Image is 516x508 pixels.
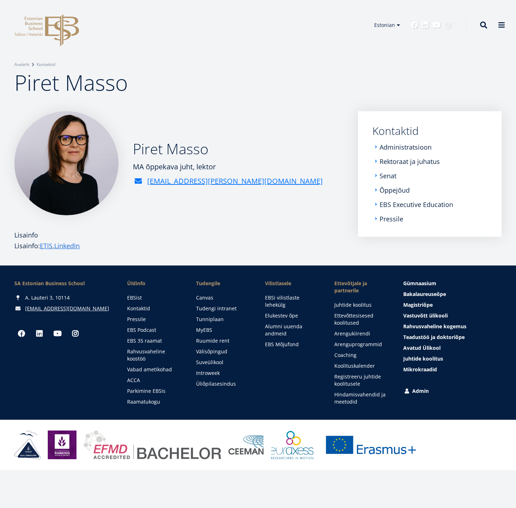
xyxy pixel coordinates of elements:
div: A. Lauteri 3, 10114 [14,294,113,301]
a: Linkedin [32,326,47,341]
img: EURAXESS [271,431,313,459]
a: Arenguprogrammid [334,341,389,348]
a: Alumni uuenda andmeid [265,323,320,337]
div: SA Estonian Business School [14,280,113,287]
div: MA õppekava juht, lektor [133,161,323,172]
a: Rahvusvaheline kogemus [403,323,502,330]
a: Gümnaasium [403,280,502,287]
a: Teadustöö ja doktoriõpe [403,334,502,341]
span: Vastuvõtt ülikooli [403,312,448,319]
span: Üldinfo [127,280,182,287]
a: Koolituskalender [334,362,389,370]
a: Avatud Ülikool [403,344,502,352]
img: Ceeman [228,435,264,455]
img: Eduniversal [48,431,76,459]
span: Rahvusvaheline kogemus [403,323,466,330]
a: Üliõpilasesindus [196,380,251,387]
a: Mikrokraadid [403,366,502,373]
a: Suveülikool [196,359,251,366]
a: Rahvusvaheline koostöö [127,348,182,362]
a: Magistriõpe [403,301,502,309]
p: Lisainfo: , [14,240,344,251]
a: Vastuvõtt ülikooli [403,312,502,319]
a: Elukestev õpe [265,312,320,319]
a: Ettevõttesisesed koolitused [334,312,389,326]
a: Youtube [50,326,65,341]
a: Juhtide koolitus [334,301,389,309]
a: [EMAIL_ADDRESS][DOMAIN_NAME] [25,305,109,312]
a: Pressile [127,316,182,323]
a: Registreeru juhtide koolitusele [334,373,389,387]
a: Facebook [14,326,29,341]
a: Tudengile [196,280,251,287]
img: HAKA [14,431,41,459]
a: MyEBS [196,326,251,334]
a: LinkedIn [54,240,80,251]
a: Avaleht [14,61,29,68]
a: Introweek [196,370,251,377]
a: Juhtide koolitus [403,355,502,362]
span: Mikrokraadid [403,366,437,373]
span: Juhtide koolitus [403,355,443,362]
a: EBSist [127,294,182,301]
a: Facebook [411,22,418,29]
a: Ruumide rent [196,337,251,344]
span: Gümnaasium [403,280,436,287]
a: Canvas [196,294,251,301]
a: Välisõpingud [196,348,251,355]
a: Õppejõud [380,187,410,194]
a: Rektoraat ja juhatus [380,158,440,165]
a: [EMAIL_ADDRESS][PERSON_NAME][DOMAIN_NAME] [147,176,323,187]
span: Avatud Ülikool [403,344,441,351]
span: Ettevõtjale ja partnerile [334,280,389,294]
a: Kontaktid [372,126,487,136]
span: Bakalaureuseõpe [403,291,446,297]
a: Kontaktid [37,61,55,68]
a: Erasmus + [321,431,421,459]
a: Vabad ametikohad [127,366,182,373]
a: Parkimine EBSis [127,387,182,395]
span: Teadustöö ja doktoriõpe [403,334,465,340]
a: Arengukiirendi [334,330,389,337]
a: ETIS [40,240,52,251]
a: Kontaktid [127,305,182,312]
a: Linkedin [422,22,429,29]
a: EBS Executive Education [380,201,453,208]
a: EBS 35 raamat [127,337,182,344]
span: Piret Masso [14,68,128,97]
a: Senat [380,172,396,179]
img: Piret Masso [14,111,118,215]
a: Pressile [380,215,403,222]
a: Admin [403,387,502,395]
a: EBS Podcast [127,326,182,334]
a: EBSi vilistlaste lehekülg [265,294,320,309]
a: Tudengi intranet [196,305,251,312]
a: ACCA [127,377,182,384]
a: Instagram [68,326,83,341]
a: Youtube [432,22,441,29]
img: EFMD [84,431,221,459]
a: Hindamisvahendid ja meetodid [334,391,389,405]
a: Coaching [334,352,389,359]
a: Raamatukogu [127,398,182,405]
a: Administratsioon [380,144,432,151]
img: Erasmus+ [321,431,421,459]
a: Tunniplaan [196,316,251,323]
span: Magistriõpe [403,301,433,308]
a: Instagram [444,22,451,29]
a: EBS Mõjufond [265,341,320,348]
div: Lisainfo [14,230,344,240]
a: Bakalaureuseõpe [403,291,502,298]
span: Vilistlasele [265,280,320,287]
h2: Piret Masso [133,140,323,158]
